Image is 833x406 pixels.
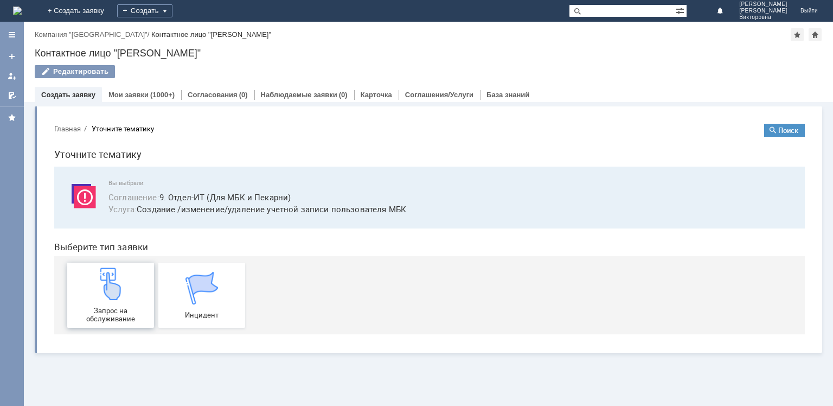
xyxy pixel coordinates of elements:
[25,192,105,208] span: Запрос на обслуживание
[63,77,114,87] span: Соглашение :
[739,1,787,8] span: [PERSON_NAME]
[46,10,108,18] div: Уточните тематику
[41,91,95,99] a: Создать заявку
[339,91,348,99] div: (0)
[361,91,392,99] a: Карточка
[9,126,759,137] header: Выберите тип заявки
[405,91,473,99] a: Соглашения/Услуги
[22,148,108,213] a: Запрос на обслуживание
[35,30,151,39] div: /
[261,91,337,99] a: Наблюдаемые заявки
[140,157,172,189] img: get067d4ba7cf7247ad92597448b2db9300
[63,76,245,88] button: Соглашение:9. Отдел-ИТ (Для МБК и Пекарни)
[739,8,787,14] span: [PERSON_NAME]
[151,30,271,39] div: Контактное лицо "[PERSON_NAME]"
[3,87,21,104] a: Мои согласования
[63,65,746,72] span: Вы выбрали:
[117,4,172,17] div: Создать
[116,196,196,204] span: Инцидент
[739,14,787,21] span: Викторовна
[108,91,149,99] a: Мои заявки
[35,30,148,39] a: Компания "[GEOGRAPHIC_DATA]"
[35,48,822,59] div: Контактное лицо "[PERSON_NAME]"
[719,9,759,22] button: Поиск
[9,31,759,47] h1: Уточните тематику
[676,5,687,15] span: Расширенный поиск
[22,65,54,97] img: svg%3E
[791,28,804,41] div: Добавить в избранное
[113,148,200,213] a: Инцидент
[809,28,822,41] div: Сделать домашней страницей
[188,91,238,99] a: Согласования
[150,91,175,99] div: (1000+)
[9,9,35,18] button: Главная
[13,7,22,15] img: logo
[49,153,81,185] img: get23c147a1b4124cbfa18e19f2abec5e8f
[3,67,21,85] a: Мои заявки
[63,88,91,99] span: Услуга :
[239,91,248,99] div: (0)
[3,48,21,65] a: Создать заявку
[13,7,22,15] a: Перейти на домашнюю страницу
[63,88,746,100] span: Создание /изменение/удаление учетной записи пользователя МБК
[486,91,529,99] a: База знаний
